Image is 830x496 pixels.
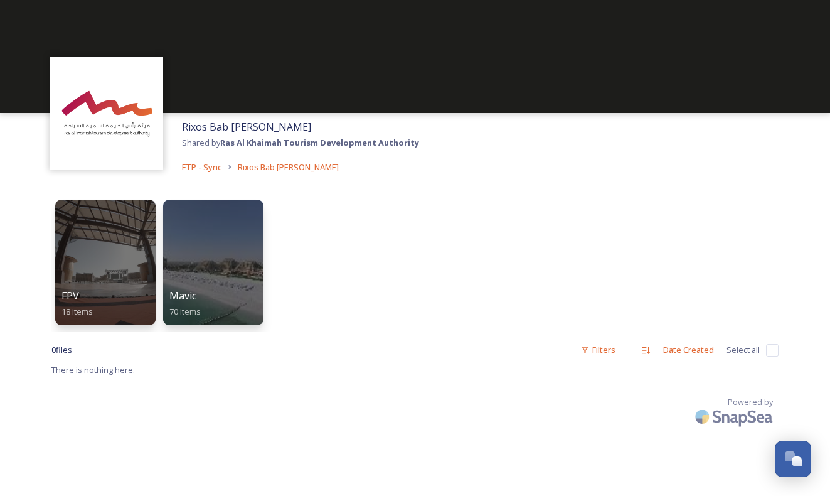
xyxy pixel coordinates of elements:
img: SnapSea Logo [691,402,779,431]
strong: Ras Al Khaimah Tourism Development Authority [220,137,419,148]
span: Rixos Bab [PERSON_NAME] [238,161,339,173]
img: Logo_RAKTDA_RGB-01.png [56,63,157,163]
a: Rixos Bab [PERSON_NAME] [238,159,339,175]
span: Shared by [182,137,419,148]
button: Open Chat [775,441,811,477]
div: Date Created [657,338,720,362]
span: FTP - Sync [182,161,221,173]
div: Filters [575,338,622,362]
span: Mavic [169,289,196,303]
a: FTP - Sync [182,159,221,175]
a: FPV18 items [51,193,159,325]
span: There is nothing here. [51,364,135,375]
a: Mavic70 items [159,193,267,325]
span: 0 file s [51,344,72,356]
span: 18 items [61,306,93,317]
span: 70 items [169,306,201,317]
span: Powered by [728,396,773,408]
span: FPV [61,289,79,303]
span: Select all [726,344,760,356]
span: Rixos Bab [PERSON_NAME] [182,120,311,134]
